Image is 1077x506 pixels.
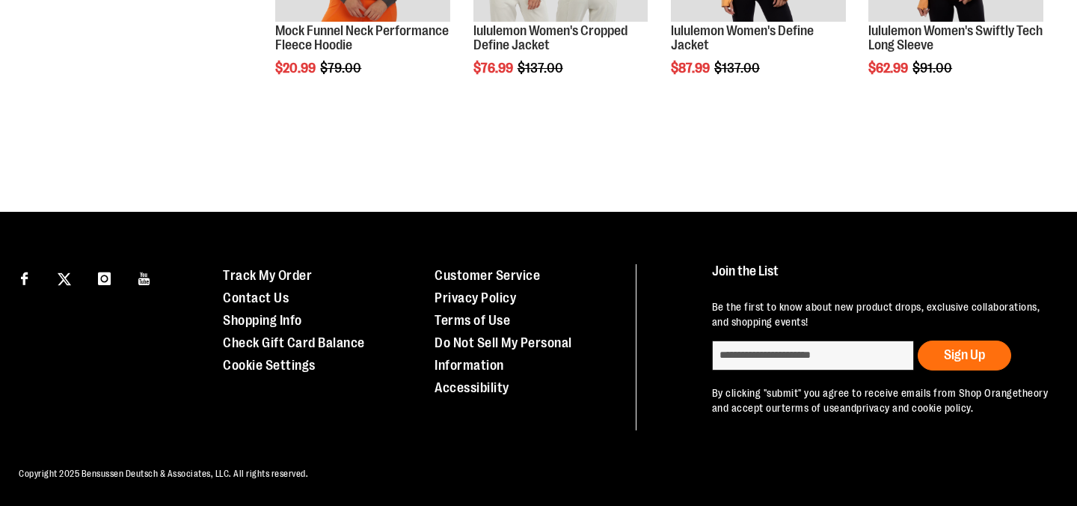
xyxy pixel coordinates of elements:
[223,358,316,373] a: Cookie Settings
[223,335,365,350] a: Check Gift Card Balance
[918,341,1011,371] button: Sign Up
[712,385,1049,415] p: By clicking "submit" you agree to receive emails from Shop Orangetheory and accept our and
[58,272,71,286] img: Twitter
[275,23,449,53] a: Mock Funnel Neck Performance Fleece Hoodie
[518,61,565,76] span: $137.00
[856,402,973,414] a: privacy and cookie policy.
[671,61,712,76] span: $87.99
[944,347,985,362] span: Sign Up
[912,61,954,76] span: $91.00
[435,380,509,395] a: Accessibility
[223,268,312,283] a: Track My Order
[435,268,540,283] a: Customer Service
[132,264,158,290] a: Visit our Youtube page
[52,264,78,290] a: Visit our X page
[712,341,914,371] input: enter email
[223,313,302,328] a: Shopping Info
[11,264,37,290] a: Visit our Facebook page
[868,61,910,76] span: $62.99
[19,469,308,479] span: Copyright 2025 Bensussen Deutsch & Associates, LLC. All rights reserved.
[223,290,289,305] a: Contact Us
[320,61,363,76] span: $79.00
[275,61,318,76] span: $20.99
[435,290,516,305] a: Privacy Policy
[712,299,1049,329] p: Be the first to know about new product drops, exclusive collaborations, and shopping events!
[435,313,510,328] a: Terms of Use
[91,264,117,290] a: Visit our Instagram page
[868,23,1043,53] a: lululemon Women's Swiftly Tech Long Sleeve
[435,335,572,373] a: Do Not Sell My Personal Information
[671,23,814,53] a: lululemon Women's Define Jacket
[473,61,515,76] span: $76.99
[473,23,628,53] a: lululemon Women's Cropped Define Jacket
[712,264,1049,292] h4: Join the List
[782,402,840,414] a: terms of use
[714,61,762,76] span: $137.00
